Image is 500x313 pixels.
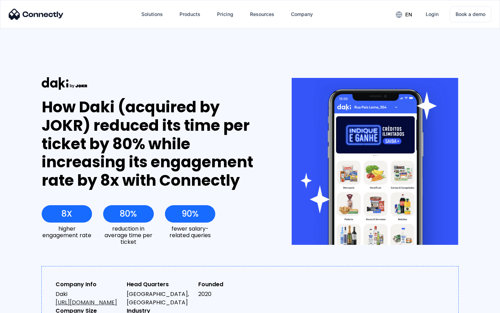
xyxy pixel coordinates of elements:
div: Company Info [56,280,121,289]
div: Solutions [141,9,163,19]
div: fewer salary-related queries [165,225,215,239]
div: 90% [182,209,199,219]
a: Book a demo [450,6,491,22]
div: Head Quarters [127,280,192,289]
div: Resources [250,9,274,19]
a: [URL][DOMAIN_NAME] [56,298,117,306]
div: 2020 [198,290,264,298]
ul: Language list [14,301,42,311]
img: Connectly Logo [9,9,64,20]
div: higher engagement rate [42,225,92,239]
aside: Language selected: English [7,301,42,311]
div: en [405,10,412,19]
div: Founded [198,280,264,289]
a: Pricing [211,6,239,23]
div: Login [426,9,439,19]
div: [GEOGRAPHIC_DATA], [GEOGRAPHIC_DATA] [127,290,192,307]
a: Login [420,6,444,23]
div: 80% [120,209,137,219]
div: Company [291,9,313,19]
div: reduction in average time per ticket [103,225,153,246]
div: How Daki (acquired by JOKR) reduced its time per ticket by 80% while increasing its engagement ra... [42,98,266,190]
div: 8X [61,209,72,219]
div: Daki [56,290,121,307]
div: Pricing [217,9,233,19]
div: Products [180,9,200,19]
